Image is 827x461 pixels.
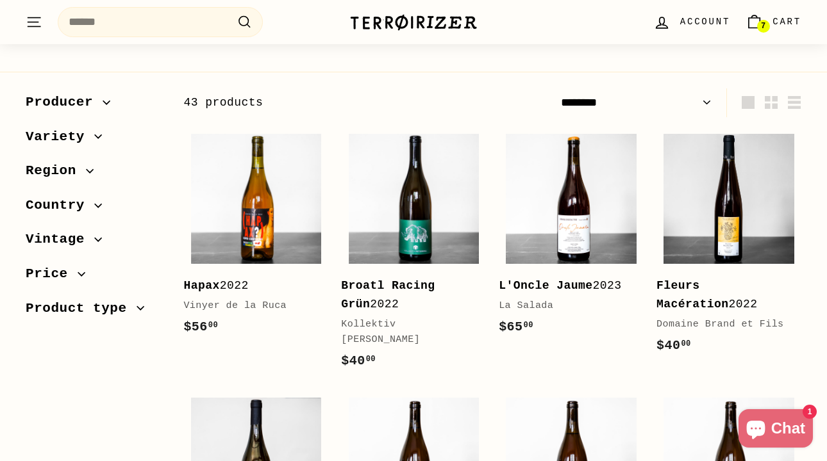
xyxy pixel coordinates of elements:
[341,317,473,348] div: Kollektiv [PERSON_NAME]
[26,92,103,113] span: Producer
[26,157,163,191] button: Region
[26,263,78,285] span: Price
[499,298,631,314] div: La Salada
[26,298,137,319] span: Product type
[761,22,765,31] span: 7
[341,127,486,384] a: Broatl Racing Grün2022Kollektiv [PERSON_NAME]
[26,195,94,216] span: Country
[646,3,738,41] a: Account
[183,319,218,334] span: $56
[656,279,729,311] b: Fleurs Macération
[26,295,163,329] button: Product type
[26,123,163,158] button: Variety
[680,15,730,29] span: Account
[26,229,94,250] span: Vintage
[183,298,315,314] div: Vinyer de la Ruca
[26,225,163,260] button: Vintage
[208,321,218,330] sup: 00
[341,353,376,368] span: $40
[656,338,691,353] span: $40
[656,317,789,332] div: Domaine Brand et Fils
[341,277,473,314] div: 2022
[656,127,801,369] a: Fleurs Macération2022Domaine Brand et Fils
[366,355,376,364] sup: 00
[26,88,163,123] button: Producer
[499,319,533,334] span: $65
[681,339,690,348] sup: 00
[656,277,789,314] div: 2022
[499,279,592,292] b: L'Oncle Jaume
[524,321,533,330] sup: 00
[26,160,86,182] span: Region
[183,127,328,350] a: Hapax2022Vinyer de la Ruca
[735,409,817,451] inbox-online-store-chat: Shopify online store chat
[183,279,219,292] b: Hapax
[26,126,94,148] span: Variety
[499,127,644,350] a: L'Oncle Jaume2023La Salada
[341,279,435,311] b: Broatl Racing Grün
[183,277,315,295] div: 2022
[773,15,801,29] span: Cart
[738,3,809,41] a: Cart
[26,260,163,295] button: Price
[183,93,492,112] div: 43 products
[26,191,163,226] button: Country
[499,277,631,295] div: 2023
[26,24,801,49] h1: Orange wine & Skin contact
